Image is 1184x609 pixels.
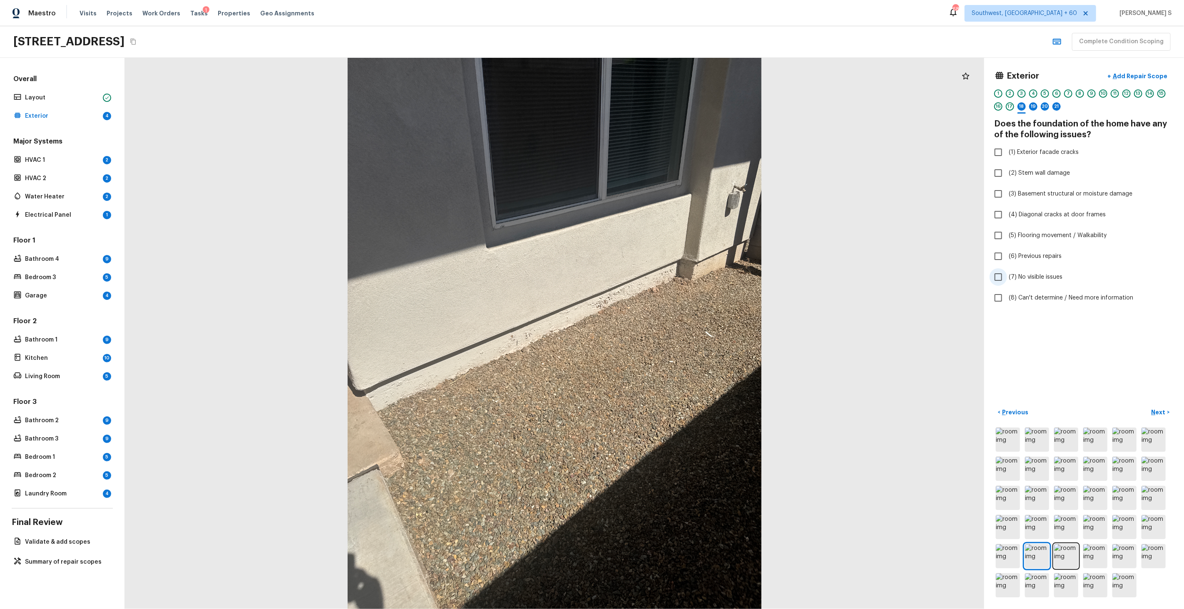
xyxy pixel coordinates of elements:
[1009,169,1070,177] span: (2) Stem wall damage
[1025,457,1049,481] img: room img
[1029,89,1037,98] div: 4
[1054,515,1078,539] img: room img
[203,6,209,15] div: 1
[25,435,99,443] p: Bathroom 3
[996,573,1020,597] img: room img
[1134,89,1142,98] div: 13
[218,9,250,17] span: Properties
[1052,102,1061,111] div: 21
[107,9,132,17] span: Projects
[994,119,1174,140] h4: Does the foundation of the home have any of the following issues?
[12,397,113,408] h5: Floor 3
[1000,408,1028,416] p: Previous
[972,9,1077,17] span: Southwest, [GEOGRAPHIC_DATA] + 60
[103,112,111,120] div: 4
[1101,68,1174,85] button: +Add Repair Scope
[1083,515,1107,539] img: room img
[1146,89,1154,98] div: 14
[25,490,99,498] p: Laundry Room
[1054,457,1078,481] img: room img
[1006,89,1014,98] div: 2
[12,236,113,247] h5: Floor 1
[1009,252,1062,260] span: (6) Previous repairs
[25,156,99,164] p: HVAC 1
[1009,210,1106,219] span: (4) Diagonal cracks at door frames
[103,435,111,443] div: 9
[994,102,1002,111] div: 16
[1006,102,1014,111] div: 17
[25,193,99,201] p: Water Heater
[994,406,1032,419] button: <Previous
[103,416,111,425] div: 9
[25,211,99,219] p: Electrical Panel
[1025,515,1049,539] img: room img
[1009,190,1132,198] span: (3) Basement structural or moisture damage
[1111,89,1119,98] div: 11
[1142,486,1166,510] img: room img
[1054,428,1078,452] img: room img
[1083,544,1107,568] img: room img
[25,174,99,183] p: HVAC 2
[25,372,99,381] p: Living Room
[996,486,1020,510] img: room img
[1112,544,1137,568] img: room img
[1112,457,1137,481] img: room img
[1142,515,1166,539] img: room img
[103,174,111,183] div: 2
[1142,428,1166,452] img: room img
[25,112,99,120] p: Exterior
[103,255,111,263] div: 9
[1142,457,1166,481] img: room img
[1112,428,1137,452] img: room img
[1076,89,1084,98] div: 8
[1083,457,1107,481] img: room img
[1064,89,1072,98] div: 7
[996,544,1020,568] img: room img
[260,9,314,17] span: Geo Assignments
[1157,89,1166,98] div: 15
[1083,573,1107,597] img: room img
[25,538,108,546] p: Validate & add scopes
[994,89,1002,98] div: 1
[1052,89,1061,98] div: 6
[1009,148,1079,156] span: (1) Exterior facade cracks
[103,372,111,381] div: 5
[25,94,99,102] p: Layout
[103,156,111,164] div: 2
[1054,486,1078,510] img: room img
[103,471,111,480] div: 5
[25,416,99,425] p: Bathroom 2
[1007,71,1039,82] h4: Exterior
[128,36,139,47] button: Copy Address
[1111,72,1167,80] p: Add Repair Scope
[103,273,111,282] div: 5
[1083,486,1107,510] img: room img
[1112,515,1137,539] img: room img
[1025,544,1049,568] img: room img
[25,292,99,300] p: Garage
[80,9,97,17] span: Visits
[1112,573,1137,597] img: room img
[142,9,180,17] span: Work Orders
[1025,573,1049,597] img: room img
[1142,544,1166,568] img: room img
[1099,89,1107,98] div: 10
[103,292,111,300] div: 4
[190,10,208,16] span: Tasks
[103,336,111,344] div: 9
[12,74,113,85] h5: Overall
[1054,544,1078,568] img: room img
[25,471,99,480] p: Bedroom 2
[1017,89,1026,98] div: 3
[103,490,111,498] div: 4
[25,558,108,566] p: Summary of repair scopes
[1112,486,1137,510] img: room img
[103,354,111,362] div: 10
[996,428,1020,452] img: room img
[12,137,113,148] h5: Major Systems
[1087,89,1096,98] div: 9
[1152,408,1167,416] p: Next
[25,354,99,362] p: Kitchen
[12,317,113,327] h5: Floor 2
[1116,9,1172,17] span: [PERSON_NAME] S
